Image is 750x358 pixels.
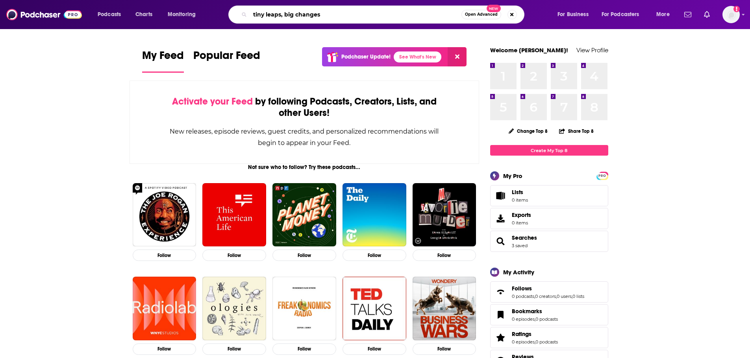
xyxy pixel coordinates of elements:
[343,250,406,261] button: Follow
[490,327,608,348] span: Ratings
[512,189,528,196] span: Lists
[394,51,441,62] a: See What's New
[493,213,509,224] span: Exports
[552,8,598,21] button: open menu
[130,164,480,171] div: Not sure who to follow? Try these podcasts...
[733,6,740,12] svg: Add a profile image
[202,183,266,247] img: This American Life
[169,126,440,149] div: New releases, episode reviews, guest credits, and personalized recommendations will begin to appe...
[490,145,608,156] a: Create My Top 8
[493,309,509,320] a: Bookmarks
[168,9,196,20] span: Monitoring
[341,53,391,60] p: Podchaser Update!
[722,6,740,23] button: Show profile menu
[572,294,584,299] a: 0 lists
[503,172,522,180] div: My Pro
[596,8,651,21] button: open menu
[133,250,196,261] button: Follow
[504,126,553,136] button: Change Top 8
[130,8,157,21] a: Charts
[343,183,406,247] img: The Daily
[133,343,196,355] button: Follow
[512,234,537,241] a: Searches
[490,46,568,54] a: Welcome [PERSON_NAME]!
[193,49,260,73] a: Popular Feed
[681,8,694,21] a: Show notifications dropdown
[572,294,572,299] span: ,
[722,6,740,23] span: Logged in as alisoncerri
[162,8,206,21] button: open menu
[461,10,501,19] button: Open AdvancedNew
[135,9,152,20] span: Charts
[202,343,266,355] button: Follow
[512,330,531,338] span: Ratings
[133,277,196,340] img: Radiolab
[535,316,558,322] a: 0 podcasts
[413,343,476,355] button: Follow
[413,277,476,340] img: Business Wars
[512,211,531,218] span: Exports
[272,343,336,355] button: Follow
[557,294,572,299] a: 0 users
[512,339,535,345] a: 0 episodes
[142,49,184,67] span: My Feed
[343,277,406,340] img: TED Talks Daily
[493,332,509,343] a: Ratings
[598,173,607,178] a: PRO
[493,236,509,247] a: Searches
[535,316,535,322] span: ,
[92,8,131,21] button: open menu
[172,95,253,107] span: Activate your Feed
[142,49,184,73] a: My Feed
[512,197,528,203] span: 0 items
[576,46,608,54] a: View Profile
[413,183,476,247] a: My Favorite Murder with Karen Kilgariff and Georgia Hardstark
[512,330,558,338] a: Ratings
[413,250,476,261] button: Follow
[202,277,266,340] img: Ologies with Alie Ward
[493,190,509,201] span: Lists
[272,277,336,340] img: Freakonomics Radio
[98,9,121,20] span: Podcasts
[272,250,336,261] button: Follow
[272,183,336,247] img: Planet Money
[557,9,589,20] span: For Business
[169,96,440,119] div: by following Podcasts, Creators, Lists, and other Users!
[250,8,461,21] input: Search podcasts, credits, & more...
[493,286,509,297] a: Follows
[6,7,82,22] img: Podchaser - Follow, Share and Rate Podcasts
[512,243,528,248] a: 3 saved
[512,308,542,315] span: Bookmarks
[512,285,532,292] span: Follows
[133,183,196,247] img: The Joe Rogan Experience
[503,268,534,276] div: My Activity
[202,250,266,261] button: Follow
[512,316,535,322] a: 0 episodes
[534,294,535,299] span: ,
[490,185,608,206] a: Lists
[487,5,501,12] span: New
[651,8,680,21] button: open menu
[490,208,608,229] a: Exports
[490,281,608,303] span: Follows
[512,285,584,292] a: Follows
[535,294,556,299] a: 0 creators
[512,308,558,315] a: Bookmarks
[490,231,608,252] span: Searches
[512,294,534,299] a: 0 podcasts
[535,339,558,345] a: 0 podcasts
[535,339,535,345] span: ,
